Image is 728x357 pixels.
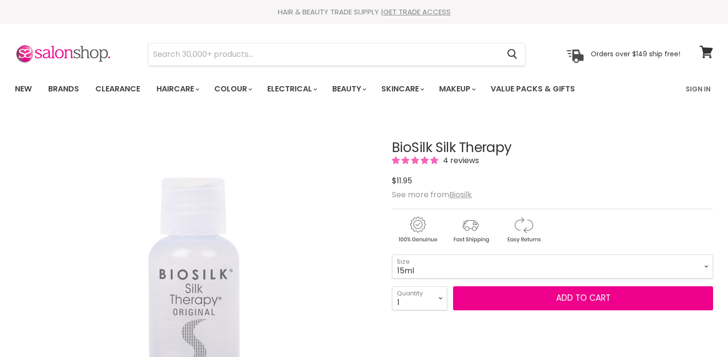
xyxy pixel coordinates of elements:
form: Product [148,43,525,66]
a: GET TRADE ACCESS [383,7,451,17]
img: returns.gif [498,215,549,244]
a: Brands [41,79,86,99]
button: Add to cart [453,286,713,310]
a: Beauty [325,79,372,99]
span: 4 reviews [440,155,479,166]
a: New [8,79,39,99]
a: Makeup [432,79,481,99]
input: Search [148,43,499,65]
a: Colour [207,79,258,99]
select: Quantity [392,286,447,310]
a: Electrical [260,79,323,99]
span: 5.00 stars [392,155,440,166]
img: shipping.gif [445,215,496,244]
nav: Main [3,75,725,103]
a: Sign In [680,79,716,99]
button: Search [499,43,525,65]
img: genuine.gif [392,215,443,244]
a: Biosilk [449,189,472,200]
ul: Main menu [8,75,631,103]
span: $11.95 [392,175,412,186]
a: Haircare [149,79,205,99]
a: Skincare [374,79,430,99]
span: Add to cart [556,292,611,304]
div: HAIR & BEAUTY TRADE SUPPLY | [3,7,725,17]
span: See more from [392,189,472,200]
p: Orders over $149 ship free! [591,50,680,58]
a: Value Packs & Gifts [483,79,582,99]
h1: BioSilk Silk Therapy [392,140,713,155]
a: Clearance [88,79,147,99]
